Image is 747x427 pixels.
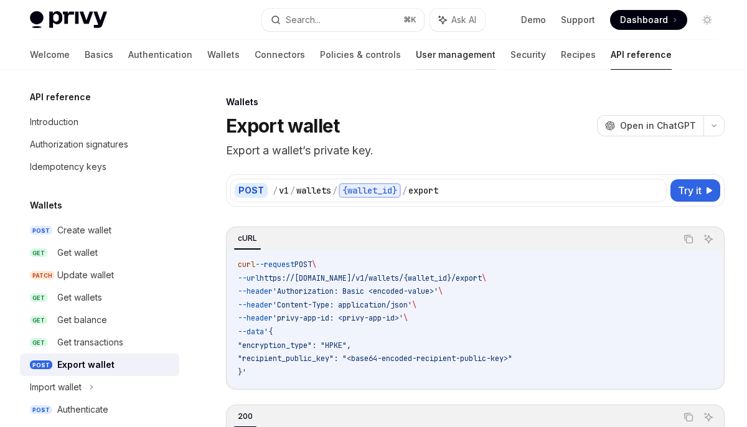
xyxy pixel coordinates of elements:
button: Ask AI [430,9,485,31]
div: 200 [234,409,256,424]
div: v1 [279,184,289,197]
span: curl [238,260,255,270]
span: GET [30,338,47,347]
span: \ [438,286,443,296]
span: 'privy-app-id: <privy-app-id>' [273,313,403,323]
span: --header [238,286,273,296]
button: Copy the contents from the code block [680,231,697,247]
span: 'Content-Type: application/json' [273,300,412,310]
span: --header [238,300,273,310]
a: GETGet transactions [20,331,179,354]
span: GET [30,293,47,303]
span: ⌘ K [403,15,416,25]
div: Get wallet [57,245,98,260]
div: / [332,184,337,197]
span: GET [30,316,47,325]
p: Export a wallet’s private key. [226,142,725,159]
span: POST [30,405,52,415]
a: API reference [611,40,672,70]
span: \ [412,300,416,310]
button: Try it [670,179,720,202]
span: POST [30,360,52,370]
a: Security [510,40,546,70]
a: Welcome [30,40,70,70]
span: PATCH [30,271,55,280]
a: Connectors [255,40,305,70]
a: POSTCreate wallet [20,219,179,242]
span: }' [238,367,247,377]
span: POST [30,226,52,235]
div: Import wallet [30,380,82,395]
span: Ask AI [451,14,476,26]
a: Dashboard [610,10,687,30]
span: --request [255,260,294,270]
span: "encryption_type": "HPKE", [238,340,351,350]
a: Idempotency keys [20,156,179,178]
span: https://[DOMAIN_NAME]/v1/wallets/{wallet_id}/export [260,273,482,283]
a: POSTAuthenticate [20,398,179,421]
button: Copy the contents from the code block [680,409,697,425]
a: Introduction [20,111,179,133]
span: Try it [678,183,702,198]
div: Wallets [226,96,725,108]
span: '{ [264,327,273,337]
div: / [273,184,278,197]
button: Ask AI [700,409,716,425]
div: Update wallet [57,268,114,283]
div: export [408,184,438,197]
div: / [290,184,295,197]
span: GET [30,248,47,258]
h1: Export wallet [226,115,339,137]
span: POST [294,260,312,270]
div: Get wallets [57,290,102,305]
a: Authorization signatures [20,133,179,156]
button: Open in ChatGPT [597,115,703,136]
a: POSTExport wallet [20,354,179,376]
div: / [402,184,407,197]
img: light logo [30,11,107,29]
div: Authorization signatures [30,137,128,152]
span: \ [403,313,408,323]
h5: Wallets [30,198,62,213]
div: Search... [286,12,321,27]
span: \ [482,273,486,283]
div: Get transactions [57,335,123,350]
a: Demo [521,14,546,26]
a: PATCHUpdate wallet [20,264,179,286]
div: Introduction [30,115,78,129]
span: "recipient_public_key": "<base64-encoded-recipient-public-key>" [238,354,512,364]
a: Authentication [128,40,192,70]
a: Policies & controls [320,40,401,70]
span: --url [238,273,260,283]
span: --header [238,313,273,323]
a: GETGet wallet [20,242,179,264]
span: \ [312,260,316,270]
button: Search...⌘K [262,9,423,31]
button: Ask AI [700,231,716,247]
a: GETGet wallets [20,286,179,309]
div: wallets [296,184,331,197]
span: Open in ChatGPT [620,120,696,132]
button: Toggle dark mode [697,10,717,30]
div: Get balance [57,312,107,327]
a: User management [416,40,496,70]
a: Wallets [207,40,240,70]
a: GETGet balance [20,309,179,331]
span: 'Authorization: Basic <encoded-value>' [273,286,438,296]
div: Authenticate [57,402,108,417]
div: POST [235,183,268,198]
div: {wallet_id} [339,183,401,198]
a: Basics [85,40,113,70]
div: cURL [234,231,261,246]
a: Support [561,14,595,26]
div: Create wallet [57,223,111,238]
h5: API reference [30,90,91,105]
span: --data [238,327,264,337]
span: Dashboard [620,14,668,26]
div: Idempotency keys [30,159,106,174]
a: Recipes [561,40,596,70]
div: Export wallet [57,357,115,372]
